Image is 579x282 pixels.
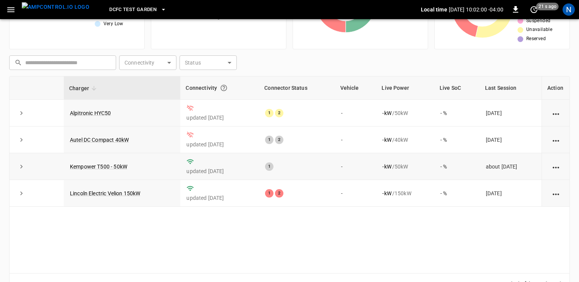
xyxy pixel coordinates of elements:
[563,3,575,16] div: profile-icon
[265,162,273,171] div: 1
[434,76,480,100] th: Live SoC
[551,136,561,144] div: action cell options
[104,20,123,28] span: Very Low
[70,110,111,116] a: Alpitronic HYC50
[536,3,559,10] span: 21 s ago
[16,161,27,172] button: expand row
[186,167,253,175] p: updated [DATE]
[217,81,231,95] button: Connection between the charger and our software.
[335,126,377,153] td: -
[382,136,428,144] div: / 40 kW
[382,109,428,117] div: / 50 kW
[434,100,480,126] td: - %
[70,137,129,143] a: Autel DC Compact 40kW
[449,6,503,13] p: [DATE] 10:02:00 -04:00
[434,153,480,180] td: - %
[22,2,89,12] img: ampcontrol.io logo
[526,26,552,34] span: Unavailable
[106,2,170,17] button: DCFC Test Garden
[186,81,254,95] div: Connectivity
[434,180,480,207] td: - %
[265,189,273,198] div: 1
[275,189,283,198] div: 2
[259,76,335,100] th: Connector Status
[382,136,391,144] p: - kW
[70,164,127,170] a: Kempower T500 - 50kW
[382,163,428,170] div: / 50 kW
[16,134,27,146] button: expand row
[69,84,99,93] span: Charger
[382,109,391,117] p: - kW
[382,190,428,197] div: / 150 kW
[335,76,377,100] th: Vehicle
[551,163,561,170] div: action cell options
[480,100,542,126] td: [DATE]
[480,76,542,100] th: Last Session
[421,6,447,13] p: Local time
[526,35,546,43] span: Reserved
[434,126,480,153] td: - %
[16,188,27,199] button: expand row
[335,180,377,207] td: -
[275,109,283,117] div: 2
[335,153,377,180] td: -
[335,100,377,126] td: -
[186,194,253,202] p: updated [DATE]
[186,114,253,122] p: updated [DATE]
[480,153,542,180] td: about [DATE]
[551,190,561,197] div: action cell options
[186,141,253,148] p: updated [DATE]
[265,136,273,144] div: 1
[382,163,391,170] p: - kW
[542,76,569,100] th: Action
[70,190,140,196] a: Lincoln Electric Velion 150kW
[480,126,542,153] td: [DATE]
[551,109,561,117] div: action cell options
[528,3,540,16] button: set refresh interval
[376,76,434,100] th: Live Power
[382,190,391,197] p: - kW
[480,180,542,207] td: [DATE]
[275,136,283,144] div: 2
[16,107,27,119] button: expand row
[526,17,551,25] span: Suspended
[265,109,273,117] div: 1
[109,5,157,14] span: DCFC Test Garden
